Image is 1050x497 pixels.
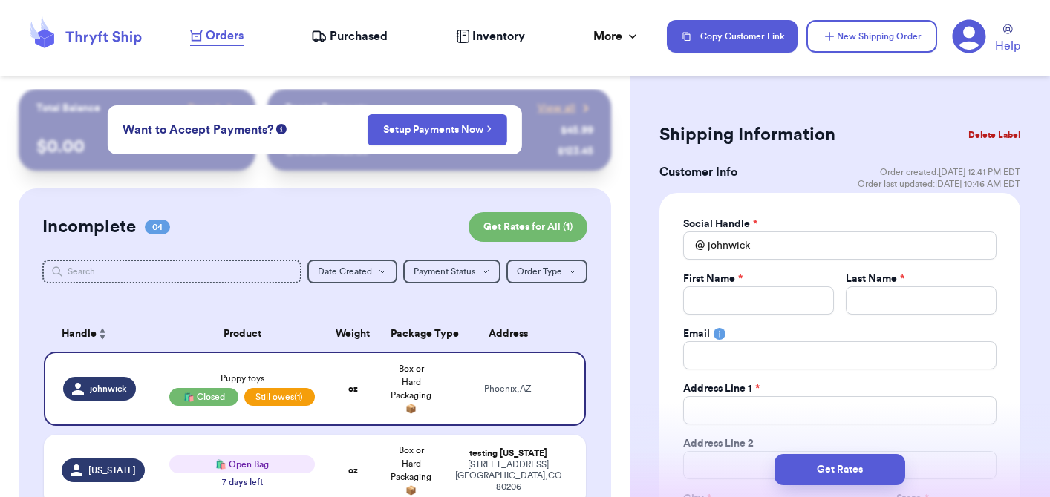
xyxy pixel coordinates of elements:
label: First Name [683,271,743,286]
a: Payout [188,101,238,116]
span: Date Created [318,267,372,276]
span: Handle [62,326,97,342]
span: Want to Accept Payments? [123,121,273,139]
span: Payout [188,101,220,116]
span: Payment Status [414,267,475,276]
button: Setup Payments Now [368,114,508,145]
label: Last Name [846,271,904,286]
input: Search [42,260,301,283]
label: Address Line 1 [683,381,760,396]
div: 🛍️ Closed [169,388,238,406]
h2: Incomplete [42,215,136,239]
strong: oz [348,384,358,393]
div: [STREET_ADDRESS] [GEOGRAPHIC_DATA] , CO 80206 [449,459,568,493]
a: Purchased [311,27,388,45]
span: Purchased [330,27,388,45]
span: Still owes (1) [244,388,315,406]
button: Copy Customer Link [667,20,798,53]
span: Order created: [DATE] 12:41 PM EDT [880,166,1020,178]
label: Email [683,326,710,341]
button: New Shipping Order [806,20,937,53]
p: Recent Payments [285,101,368,116]
div: 🛍️ Open Bag [169,455,315,473]
strong: oz [348,466,358,475]
span: Help [995,37,1020,55]
th: Package Type [382,316,440,352]
span: johnwick [90,383,127,395]
span: Order Type [517,267,562,276]
button: Sort ascending [97,325,108,343]
p: $ 0.00 [36,135,238,159]
button: Get Rates [775,454,905,485]
th: Weight [324,316,382,352]
h3: Customer Info [659,163,737,181]
a: Inventory [456,27,525,45]
span: Order last updated: [DATE] 10:46 AM EDT [858,178,1020,190]
div: 7 days left [222,476,263,488]
a: Orders [190,27,244,46]
div: $ 123.45 [558,144,593,159]
span: 04 [145,220,170,234]
a: Help [995,24,1020,55]
p: Total Balance [36,101,100,116]
span: Box or Hard Packaging 📦 [391,446,431,495]
th: Product [160,316,324,352]
button: Order Type [506,260,587,283]
button: Payment Status [403,260,500,283]
label: Social Handle [683,217,757,231]
span: Puppy toys [221,374,264,383]
label: Address Line 2 [683,436,754,451]
button: Date Created [307,260,397,283]
div: testing [US_STATE] [449,448,568,459]
a: View all [538,101,593,116]
span: Box or Hard Packaging 📦 [391,364,431,413]
div: @ [683,231,705,260]
th: Address [440,316,586,352]
span: [US_STATE] [88,464,136,476]
h2: Shipping Information [659,123,835,147]
div: More [593,27,640,45]
span: View all [538,101,575,116]
div: $ 45.99 [561,123,593,138]
button: Get Rates for All (1) [469,212,587,242]
a: Setup Payments Now [383,122,492,137]
div: Phoenix , AZ [449,384,567,395]
button: Delete Label [962,119,1026,151]
span: Orders [206,27,244,45]
span: Inventory [472,27,525,45]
